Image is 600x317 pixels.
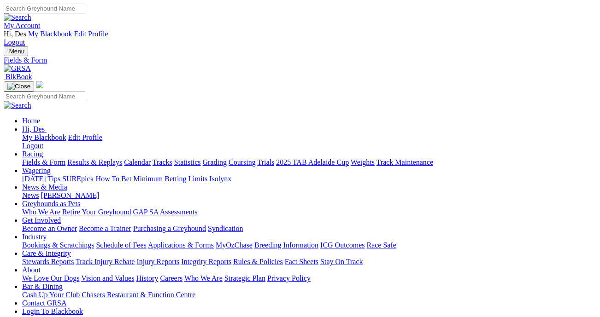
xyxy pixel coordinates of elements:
[22,249,71,257] a: Care & Integrity
[41,191,99,199] a: [PERSON_NAME]
[22,142,43,150] a: Logout
[285,258,318,265] a: Fact Sheets
[22,216,61,224] a: Get Involved
[22,175,596,183] div: Wagering
[216,241,253,249] a: MyOzChase
[81,274,134,282] a: Vision and Values
[22,158,65,166] a: Fields & Form
[22,241,94,249] a: Bookings & Scratchings
[22,125,45,133] span: Hi, Des
[4,101,31,110] img: Search
[257,158,274,166] a: Trials
[96,175,132,183] a: How To Bet
[376,158,433,166] a: Track Maintenance
[22,133,66,141] a: My Blackbook
[7,83,30,90] img: Close
[4,13,31,22] img: Search
[22,241,596,249] div: Industry
[67,158,122,166] a: Results & Replays
[76,258,135,265] a: Track Injury Rebate
[36,81,43,88] img: logo-grsa-white.png
[160,274,182,282] a: Careers
[4,81,34,92] button: Toggle navigation
[320,258,363,265] a: Stay On Track
[22,208,596,216] div: Greyhounds as Pets
[22,167,51,174] a: Wagering
[28,30,72,38] a: My Blackbook
[96,241,146,249] a: Schedule of Fees
[174,158,201,166] a: Statistics
[22,274,79,282] a: We Love Our Dogs
[203,158,227,166] a: Grading
[133,208,198,216] a: GAP SA Assessments
[74,30,108,38] a: Edit Profile
[6,73,32,81] span: BlkBook
[351,158,375,166] a: Weights
[22,183,67,191] a: News & Media
[22,225,77,232] a: Become an Owner
[22,208,60,216] a: Who We Are
[22,291,596,299] div: Bar & Dining
[22,307,83,315] a: Login To Blackbook
[276,158,349,166] a: 2025 TAB Adelaide Cup
[22,158,596,167] div: Racing
[124,158,151,166] a: Calendar
[4,56,596,64] a: Fields & Form
[4,38,25,46] a: Logout
[4,30,26,38] span: Hi, Des
[229,158,256,166] a: Coursing
[79,225,131,232] a: Become a Trainer
[4,64,31,73] img: GRSA
[4,30,596,46] div: My Account
[22,200,80,207] a: Greyhounds as Pets
[62,208,131,216] a: Retire Your Greyhound
[22,258,74,265] a: Stewards Reports
[22,266,41,274] a: About
[22,117,40,125] a: Home
[22,258,596,266] div: Care & Integrity
[4,4,85,13] input: Search
[208,225,243,232] a: Syndication
[82,291,195,299] a: Chasers Restaurant & Function Centre
[22,233,47,241] a: Industry
[22,191,39,199] a: News
[22,282,63,290] a: Bar & Dining
[22,133,596,150] div: Hi, Des
[254,241,318,249] a: Breeding Information
[4,22,41,29] a: My Account
[22,225,596,233] div: Get Involved
[22,125,47,133] a: Hi, Des
[62,175,94,183] a: SUREpick
[22,175,60,183] a: [DATE] Tips
[22,291,80,299] a: Cash Up Your Club
[224,274,265,282] a: Strategic Plan
[22,274,596,282] div: About
[4,92,85,101] input: Search
[366,241,396,249] a: Race Safe
[209,175,231,183] a: Isolynx
[148,241,214,249] a: Applications & Forms
[4,46,28,56] button: Toggle navigation
[22,299,66,307] a: Contact GRSA
[320,241,365,249] a: ICG Outcomes
[267,274,311,282] a: Privacy Policy
[133,175,207,183] a: Minimum Betting Limits
[153,158,172,166] a: Tracks
[136,258,179,265] a: Injury Reports
[136,274,158,282] a: History
[22,191,596,200] div: News & Media
[233,258,283,265] a: Rules & Policies
[22,150,43,158] a: Racing
[184,274,223,282] a: Who We Are
[9,48,24,55] span: Menu
[68,133,102,141] a: Edit Profile
[181,258,231,265] a: Integrity Reports
[133,225,206,232] a: Purchasing a Greyhound
[4,73,32,81] a: BlkBook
